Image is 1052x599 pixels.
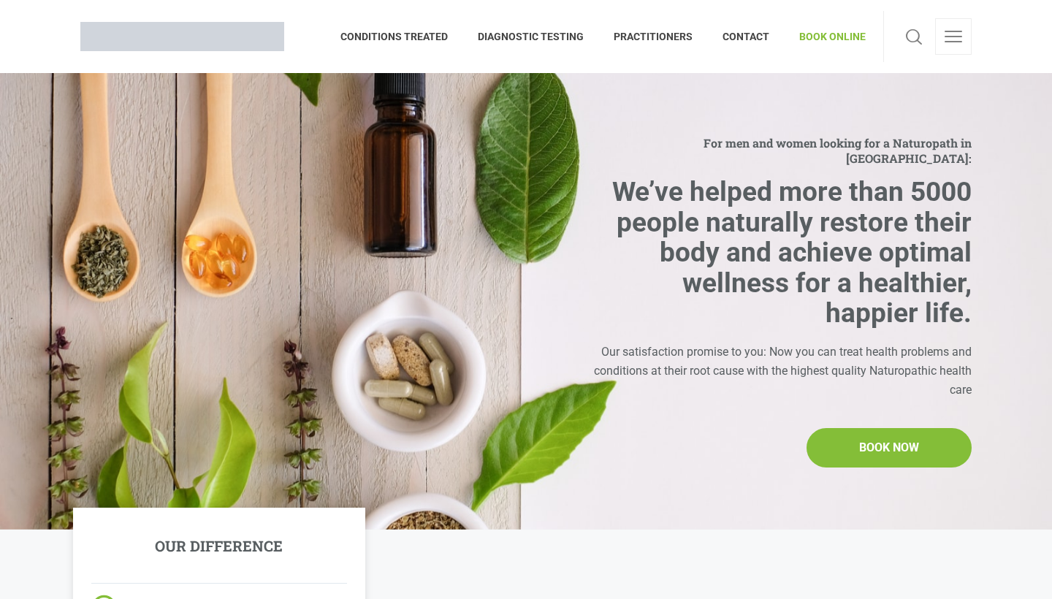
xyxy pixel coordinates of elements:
span: DIAGNOSTIC TESTING [463,25,599,48]
span: BOOK NOW [859,438,919,457]
a: CONTACT [708,11,785,62]
a: CONDITIONS TREATED [340,11,463,62]
a: BOOK ONLINE [785,11,866,62]
h5: OUR DIFFERENCE [155,537,283,554]
div: Our satisfaction promise to you: Now you can treat health problems and conditions at their root c... [587,343,972,399]
img: Brisbane Naturopath [80,22,284,51]
span: BOOK ONLINE [785,25,866,48]
span: For men and women looking for a Naturopath in [GEOGRAPHIC_DATA]: [587,135,972,166]
a: Brisbane Naturopath [80,11,284,62]
h2: We’ve helped more than 5000 people naturally restore their body and achieve optimal wellness for ... [587,177,972,328]
a: BOOK NOW [807,428,972,468]
a: PRACTITIONERS [599,11,708,62]
span: PRACTITIONERS [599,25,708,48]
a: DIAGNOSTIC TESTING [463,11,599,62]
span: CONTACT [708,25,785,48]
a: Search [902,18,926,55]
span: CONDITIONS TREATED [340,25,463,48]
